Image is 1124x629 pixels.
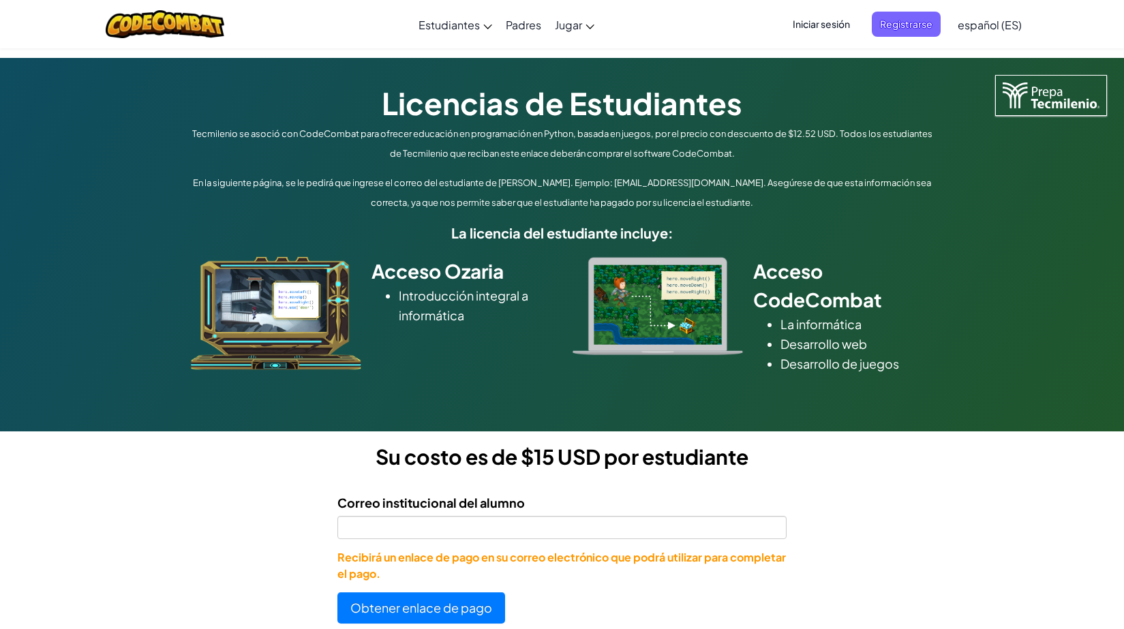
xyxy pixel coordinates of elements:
[371,257,552,286] h2: Acceso Ozaria
[399,286,552,325] li: Introducción integral a informática
[951,6,1029,43] a: español (ES)
[187,173,937,213] p: En la siguiente página, se le pedirá que ingrese el correo del estudiante de [PERSON_NAME]. Ejemp...
[337,549,787,582] p: Recibirá un enlace de pago en su correo electrónico que podrá utilizar para completar el pago.
[573,257,743,355] img: type_real_code.png
[187,222,937,243] h5: La licencia del estudiante incluye:
[548,6,601,43] a: Jugar
[780,334,934,354] li: Desarrollo web
[499,6,548,43] a: Padres
[412,6,499,43] a: Estudiantes
[995,75,1107,116] img: Tecmilenio logo
[785,12,858,37] button: Iniciar sesión
[106,10,225,38] img: CodeCombat logo
[187,82,937,124] h1: Licencias de Estudiantes
[872,12,941,37] button: Registrarse
[555,18,582,32] span: Jugar
[337,592,505,624] button: Obtener enlace de pago
[780,314,934,334] li: La informática
[958,18,1022,32] span: español (ES)
[187,124,937,164] p: Tecmilenio se asoció con CodeCombat para ofrecer educación en programación en Python, basada en j...
[337,493,525,512] label: Correo institucional del alumno
[419,18,480,32] span: Estudiantes
[191,257,361,370] img: ozaria_acodus.png
[780,354,934,373] li: Desarrollo de juegos
[753,257,934,314] h2: Acceso CodeCombat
